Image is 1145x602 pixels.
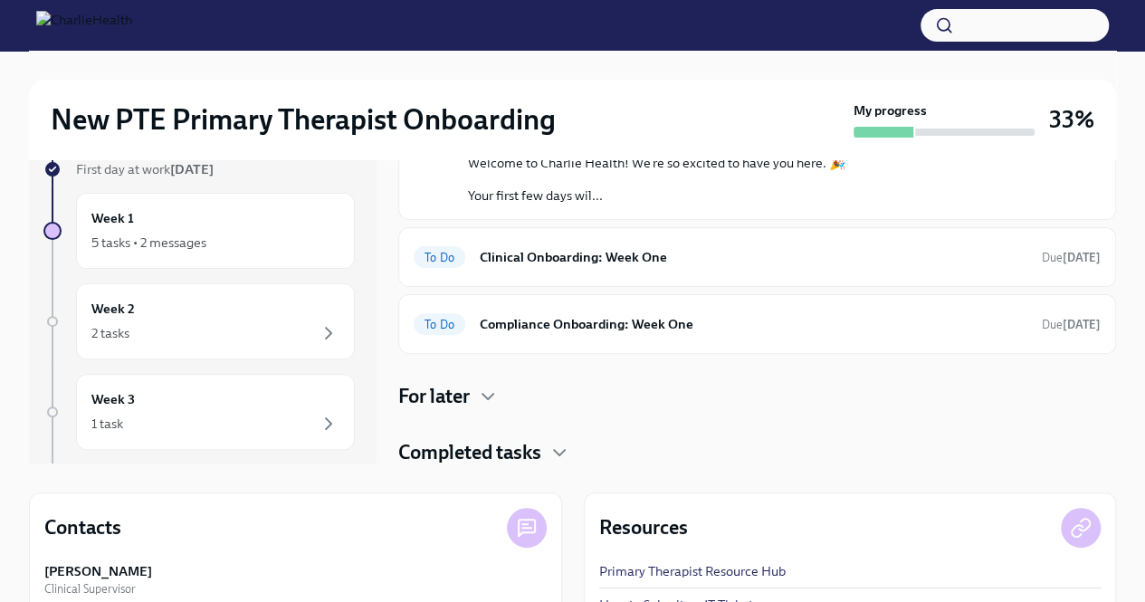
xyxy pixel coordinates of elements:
div: 1 task [91,415,123,433]
p: Your first few days wil... [468,186,846,205]
a: Week 22 tasks [43,283,355,359]
h2: New PTE Primary Therapist Onboarding [51,101,556,138]
img: CharlieHealth [36,11,132,40]
h6: Week 3 [91,389,135,409]
span: August 23rd, 2025 10:00 [1042,316,1101,333]
div: 2 tasks [91,324,129,342]
span: First day at work [76,161,214,177]
a: First day at work[DATE] [43,160,355,178]
h3: 33% [1049,103,1094,136]
h6: Compliance Onboarding: Week One [480,314,1027,334]
a: Week 15 tasks • 2 messages [43,193,355,269]
a: To DoClinical Onboarding: Week OneDue[DATE] [414,243,1101,272]
p: Welcome to Charlie Health! We’re so excited to have you here. 🎉 [468,154,846,172]
a: To DoCompliance Onboarding: Week OneDue[DATE] [414,310,1101,339]
h6: Week 1 [91,208,134,228]
h4: Resources [599,514,688,541]
strong: [DATE] [1063,251,1101,264]
a: Primary Therapist Resource Hub [599,562,786,580]
div: 5 tasks • 2 messages [91,234,206,252]
a: Week 31 task [43,374,355,450]
strong: [DATE] [1063,318,1101,331]
h6: Clinical Onboarding: Week One [480,247,1027,267]
h4: Completed tasks [398,439,541,466]
span: To Do [414,251,465,264]
span: Clinical Supervisor [44,580,136,597]
strong: My progress [854,101,927,119]
span: To Do [414,318,465,331]
div: Completed tasks [398,439,1116,466]
span: Due [1042,318,1101,331]
strong: [DATE] [170,161,214,177]
h4: For later [398,383,470,410]
h6: Week 2 [91,299,135,319]
strong: [PERSON_NAME] [44,562,152,580]
div: For later [398,383,1116,410]
h4: Contacts [44,514,121,541]
span: Due [1042,251,1101,264]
